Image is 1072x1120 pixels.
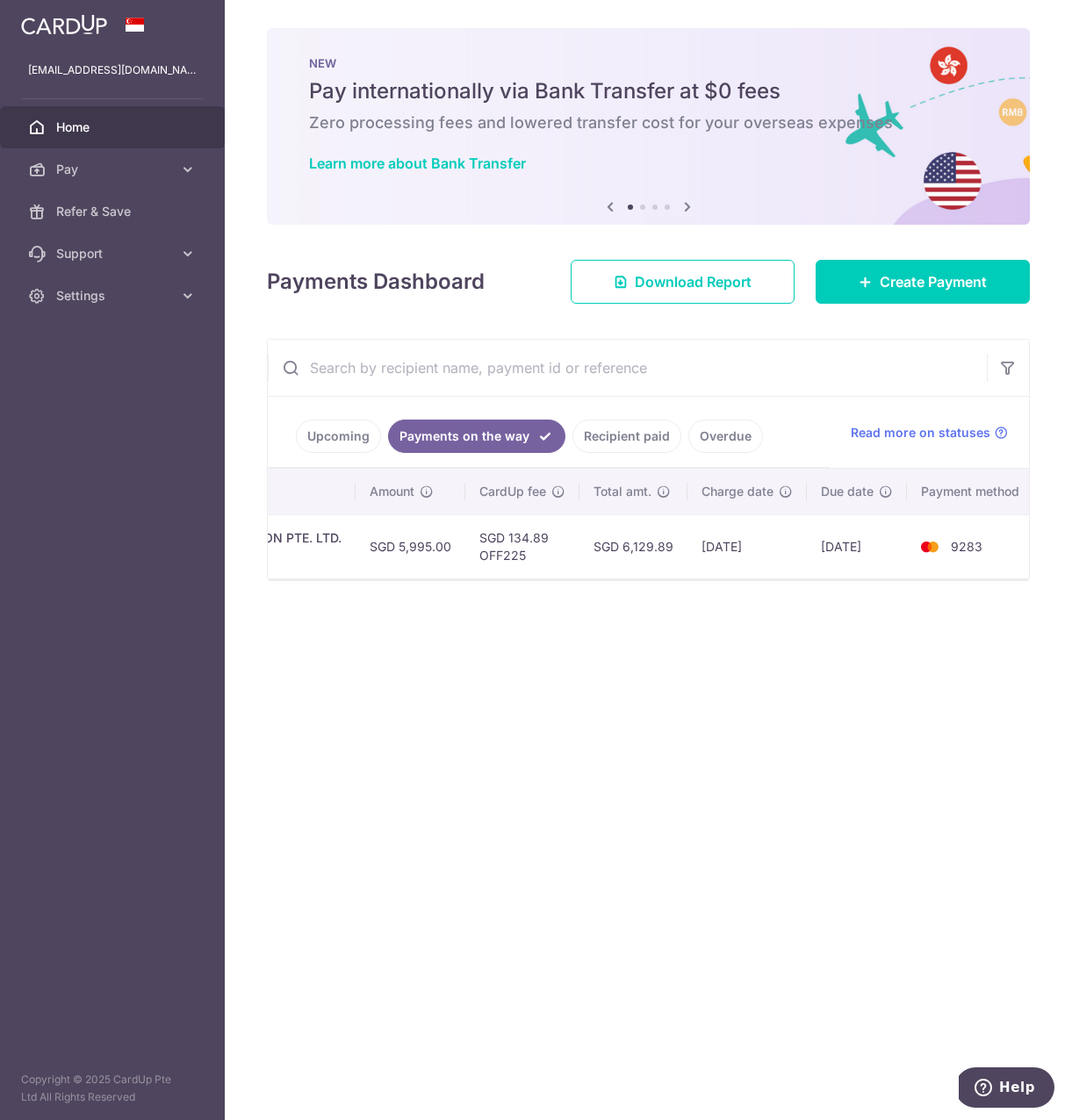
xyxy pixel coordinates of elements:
[594,483,651,500] span: Total amt.
[821,483,874,500] span: Due date
[907,469,1040,514] th: Payment method
[370,483,414,500] span: Amount
[816,260,1030,304] a: Create Payment
[309,112,988,133] h6: Zero processing fees and lowered transfer cost for your overseas expenses
[56,118,172,136] span: Home
[56,203,172,220] span: Refer & Save
[21,14,107,35] img: CardUp
[268,340,987,396] input: Search by recipient name, payment id or reference
[572,420,681,453] a: Recipient paid
[951,539,982,554] span: 9283
[807,514,907,578] td: [DATE]
[851,424,1008,442] a: Read more on statuses
[912,536,947,557] img: Bank Card
[296,420,381,453] a: Upcoming
[479,483,546,500] span: CardUp fee
[635,271,752,292] span: Download Report
[309,56,988,70] p: NEW
[701,483,773,500] span: Charge date
[309,154,526,172] a: Learn more about Bank Transfer
[687,514,807,578] td: [DATE]
[959,1067,1054,1111] iframe: Opens a widget where you can find more information
[880,271,987,292] span: Create Payment
[851,424,990,442] span: Read more on statuses
[309,77,988,105] h5: Pay internationally via Bank Transfer at $0 fees
[388,420,565,453] a: Payments on the way
[56,245,172,262] span: Support
[28,61,197,79] p: [EMAIL_ADDRESS][DOMAIN_NAME]
[267,28,1030,225] img: Bank transfer banner
[267,266,485,298] h4: Payments Dashboard
[579,514,687,578] td: SGD 6,129.89
[56,161,172,178] span: Pay
[688,420,763,453] a: Overdue
[356,514,465,578] td: SGD 5,995.00
[465,514,579,578] td: SGD 134.89 OFF225
[56,287,172,305] span: Settings
[571,260,795,304] a: Download Report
